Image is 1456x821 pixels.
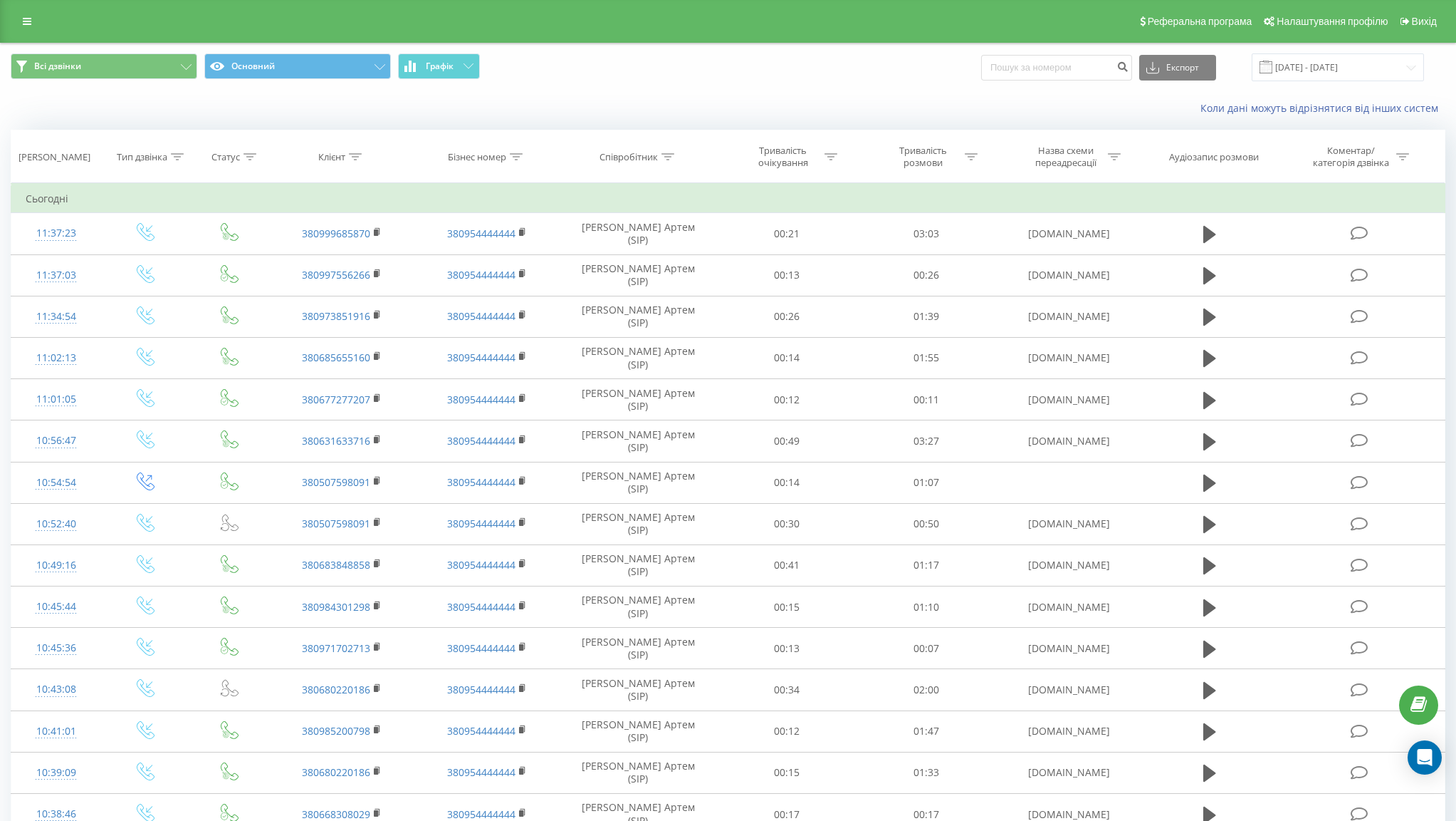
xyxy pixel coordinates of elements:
td: [DOMAIN_NAME] [997,213,1142,254]
div: 10:54:54 [26,469,86,497]
td: 00:15 [716,587,857,628]
a: 380999685870 [302,227,370,240]
div: 11:37:23 [26,220,86,247]
a: 380677277207 [302,393,370,406]
td: 03:03 [857,213,997,254]
td: [PERSON_NAME] Артем (SIP) [560,628,716,669]
div: 10:56:47 [26,427,86,455]
a: 380997556266 [302,268,370,282]
div: 10:49:16 [26,552,86,579]
td: 01:10 [857,587,997,628]
div: Бізнес номер [448,151,506,163]
td: [DOMAIN_NAME] [997,669,1142,711]
a: 380507598091 [302,475,370,489]
div: Open Intercom Messenger [1408,740,1442,775]
td: 01:55 [857,337,997,378]
div: 11:01:05 [26,386,86,413]
td: 00:50 [857,503,997,544]
a: 380954444444 [447,309,515,323]
td: [DOMAIN_NAME] [997,420,1142,462]
a: 380954444444 [447,434,515,448]
a: 380954444444 [447,724,515,738]
div: 10:45:44 [26,593,86,621]
td: 00:30 [716,503,857,544]
div: Аудіозапис розмови [1169,151,1259,163]
td: [DOMAIN_NAME] [997,503,1142,544]
a: 380954444444 [447,807,515,821]
td: [PERSON_NAME] Артем (SIP) [560,711,716,752]
a: 380507598091 [302,517,370,530]
td: 01:33 [857,752,997,793]
a: 380683848858 [302,558,370,572]
div: Співробітник [599,151,658,163]
input: Пошук за номером [981,55,1132,81]
a: 380954444444 [447,517,515,530]
div: Назва схеми переадресації [1028,145,1104,169]
button: Експорт [1139,55,1216,81]
button: Основний [204,53,391,79]
a: 380668308029 [302,807,370,821]
a: 380680220186 [302,683,370,696]
div: Тривалість очікування [745,145,821,169]
div: 10:52:40 [26,510,86,538]
td: [DOMAIN_NAME] [997,544,1142,586]
td: [PERSON_NAME] Артем (SIP) [560,752,716,793]
td: [DOMAIN_NAME] [997,254,1142,296]
td: [DOMAIN_NAME] [997,337,1142,378]
td: 01:17 [857,544,997,586]
td: [DOMAIN_NAME] [997,587,1142,628]
td: [PERSON_NAME] Артем (SIP) [560,420,716,462]
td: 01:07 [857,462,997,503]
div: Коментар/категорія дзвінка [1309,145,1393,169]
td: 00:15 [716,752,857,793]
a: 380954444444 [447,351,515,364]
td: 00:11 [857,379,997,420]
a: 380631633716 [302,434,370,448]
td: 01:47 [857,711,997,752]
div: Тип дзвінка [117,151,167,163]
td: [DOMAIN_NAME] [997,379,1142,420]
span: Вихід [1412,16,1437,27]
td: 00:12 [716,711,857,752]
a: 380685655160 [302,351,370,364]
div: [PERSON_NAME] [19,151,90,163]
td: 00:07 [857,628,997,669]
span: Налаштування профілю [1277,16,1388,27]
a: 380954444444 [447,475,515,489]
td: 00:49 [716,420,857,462]
a: 380954444444 [447,558,515,572]
div: Статус [211,151,240,163]
a: 380971702713 [302,641,370,655]
td: 00:12 [716,379,857,420]
td: [DOMAIN_NAME] [997,752,1142,793]
td: 00:21 [716,213,857,254]
td: 03:27 [857,420,997,462]
td: 00:41 [716,544,857,586]
a: 380954444444 [447,600,515,614]
a: 380954444444 [447,641,515,655]
td: [DOMAIN_NAME] [997,296,1142,337]
a: 380973851916 [302,309,370,323]
td: 00:14 [716,337,857,378]
div: Тривалість розмови [885,145,961,169]
td: 00:13 [716,628,857,669]
td: [PERSON_NAME] Артем (SIP) [560,544,716,586]
a: 380954444444 [447,268,515,282]
td: [PERSON_NAME] Артем (SIP) [560,296,716,337]
div: 10:45:36 [26,634,86,662]
td: 00:13 [716,254,857,296]
span: Всі дзвінки [34,61,81,72]
td: 00:26 [857,254,997,296]
a: 380984301298 [302,600,370,614]
td: [PERSON_NAME] Артем (SIP) [560,462,716,503]
a: 380954444444 [447,393,515,406]
td: 00:26 [716,296,857,337]
td: [PERSON_NAME] Артем (SIP) [560,503,716,544]
td: [PERSON_NAME] Артем (SIP) [560,254,716,296]
td: [PERSON_NAME] Артем (SIP) [560,587,716,628]
td: [PERSON_NAME] Артем (SIP) [560,379,716,420]
td: [PERSON_NAME] Артем (SIP) [560,213,716,254]
div: 11:02:13 [26,344,86,372]
td: [PERSON_NAME] Артем (SIP) [560,669,716,711]
td: 00:34 [716,669,857,711]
